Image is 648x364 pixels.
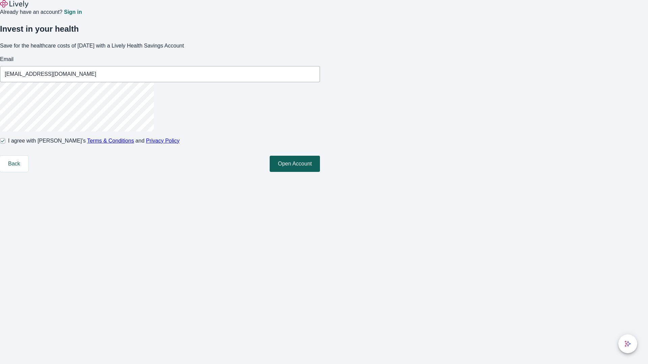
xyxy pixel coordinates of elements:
a: Sign in [64,9,82,15]
a: Terms & Conditions [87,138,134,144]
svg: Lively AI Assistant [624,340,631,347]
span: I agree with [PERSON_NAME]’s and [8,137,180,145]
button: chat [618,334,637,353]
button: Open Account [270,156,320,172]
a: Privacy Policy [146,138,180,144]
